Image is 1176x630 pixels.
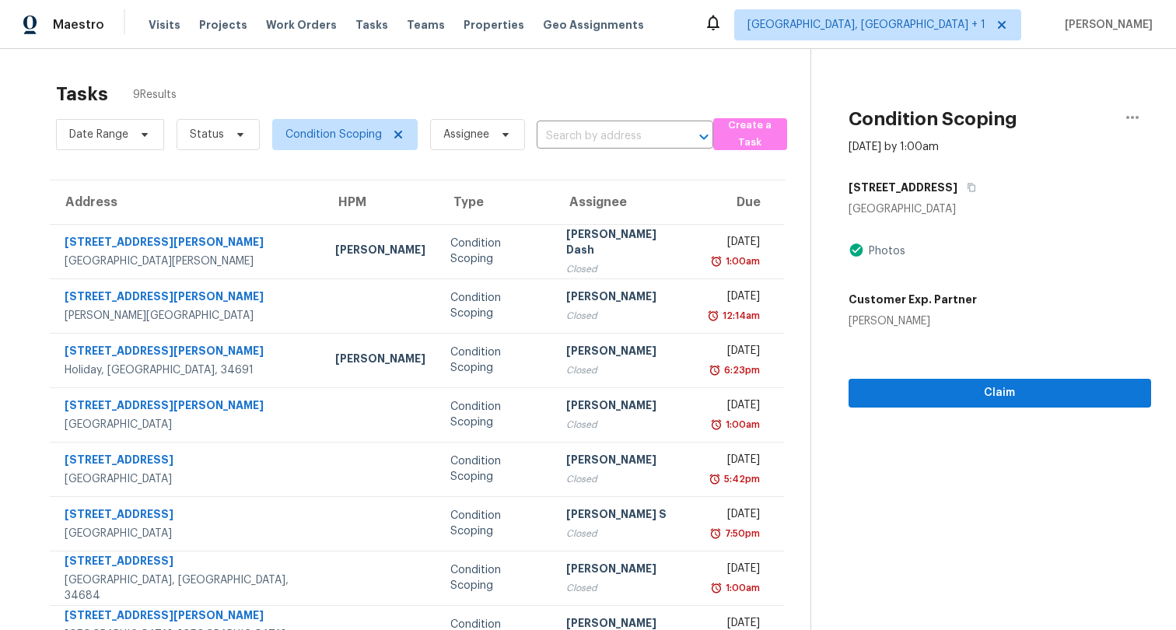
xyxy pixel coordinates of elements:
div: 1:00am [723,580,760,596]
div: [PERSON_NAME] [566,561,684,580]
div: [DATE] [709,397,760,417]
div: [PERSON_NAME] [566,289,684,308]
h5: Customer Exp. Partner [849,292,977,307]
img: Overdue Alarm Icon [707,308,719,324]
div: [STREET_ADDRESS][PERSON_NAME] [65,397,310,417]
span: Work Orders [266,17,337,33]
span: Date Range [69,127,128,142]
span: [GEOGRAPHIC_DATA], [GEOGRAPHIC_DATA] + 1 [747,17,985,33]
div: [DATE] [709,289,760,308]
div: Condition Scoping [450,399,541,430]
input: Search by address [537,124,670,149]
button: Claim [849,379,1151,408]
div: Closed [566,261,684,277]
div: [STREET_ADDRESS][PERSON_NAME] [65,343,310,362]
div: [GEOGRAPHIC_DATA] [849,201,1151,217]
div: [DATE] [709,452,760,471]
img: Overdue Alarm Icon [709,526,722,541]
th: HPM [323,180,438,224]
span: Teams [407,17,445,33]
th: Address [50,180,323,224]
img: Overdue Alarm Icon [710,254,723,269]
div: 1:00am [723,254,760,269]
div: Closed [566,417,684,432]
div: [DATE] [709,506,760,526]
div: [GEOGRAPHIC_DATA] [65,471,310,487]
div: Condition Scoping [450,345,541,376]
div: [STREET_ADDRESS] [65,506,310,526]
th: Type [438,180,554,224]
div: [STREET_ADDRESS] [65,452,310,471]
div: [STREET_ADDRESS] [65,553,310,572]
div: [DATE] [709,343,760,362]
button: Copy Address [957,173,978,201]
th: Assignee [554,180,696,224]
div: Holiday, [GEOGRAPHIC_DATA], 34691 [65,362,310,378]
div: [GEOGRAPHIC_DATA], [GEOGRAPHIC_DATA], 34684 [65,572,310,604]
div: Closed [566,471,684,487]
div: Closed [566,580,684,596]
th: Due [696,180,784,224]
h2: Condition Scoping [849,111,1017,127]
div: [GEOGRAPHIC_DATA] [65,526,310,541]
div: [PERSON_NAME] [849,313,977,329]
div: 6:23pm [721,362,760,378]
button: Create a Task [713,118,787,150]
div: 7:50pm [722,526,760,541]
div: Closed [566,362,684,378]
div: [STREET_ADDRESS][PERSON_NAME] [65,234,310,254]
span: Claim [861,383,1139,403]
img: Overdue Alarm Icon [710,417,723,432]
div: Condition Scoping [450,236,541,267]
div: Condition Scoping [450,562,541,593]
h5: [STREET_ADDRESS] [849,180,957,195]
div: Condition Scoping [450,290,541,321]
div: [GEOGRAPHIC_DATA][PERSON_NAME] [65,254,310,269]
span: Visits [149,17,180,33]
div: Closed [566,526,684,541]
div: [PERSON_NAME] S [566,506,684,526]
div: Condition Scoping [450,453,541,485]
div: [GEOGRAPHIC_DATA] [65,417,310,432]
span: 9 Results [133,87,177,103]
div: [PERSON_NAME] [566,343,684,362]
span: Create a Task [721,117,779,152]
div: [STREET_ADDRESS][PERSON_NAME] [65,289,310,308]
div: Closed [566,308,684,324]
img: Overdue Alarm Icon [709,362,721,378]
div: 5:42pm [721,471,760,487]
div: [STREET_ADDRESS][PERSON_NAME] [65,607,310,627]
div: [PERSON_NAME][GEOGRAPHIC_DATA] [65,308,310,324]
div: 1:00am [723,417,760,432]
div: [DATE] [709,234,760,254]
span: Status [190,127,224,142]
img: Overdue Alarm Icon [710,580,723,596]
span: Assignee [443,127,489,142]
div: [PERSON_NAME] Dash [566,226,684,261]
div: [PERSON_NAME] [335,242,425,261]
div: [PERSON_NAME] [335,351,425,370]
div: Photos [864,243,905,259]
div: Condition Scoping [450,508,541,539]
span: Geo Assignments [543,17,644,33]
img: Artifact Present Icon [849,242,864,258]
span: [PERSON_NAME] [1059,17,1153,33]
span: Condition Scoping [285,127,382,142]
img: Overdue Alarm Icon [709,471,721,487]
span: Tasks [355,19,388,30]
h2: Tasks [56,86,108,102]
span: Properties [464,17,524,33]
span: Projects [199,17,247,33]
div: [DATE] by 1:00am [849,139,939,155]
span: Maestro [53,17,104,33]
div: [DATE] [709,561,760,580]
div: 12:14am [719,308,760,324]
div: [PERSON_NAME] [566,397,684,417]
button: Open [693,126,715,148]
div: [PERSON_NAME] [566,452,684,471]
